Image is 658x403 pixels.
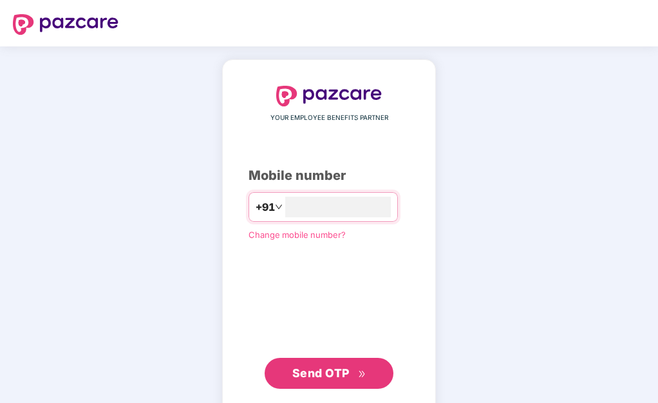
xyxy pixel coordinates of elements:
span: +91 [256,199,275,215]
div: Mobile number [249,166,409,186]
span: double-right [358,370,366,378]
a: Change mobile number? [249,230,346,240]
button: Send OTPdouble-right [265,358,393,389]
img: logo [13,14,118,35]
span: Send OTP [292,366,350,380]
span: YOUR EMPLOYEE BENEFITS PARTNER [270,113,388,123]
span: down [275,203,283,211]
img: logo [276,86,382,106]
